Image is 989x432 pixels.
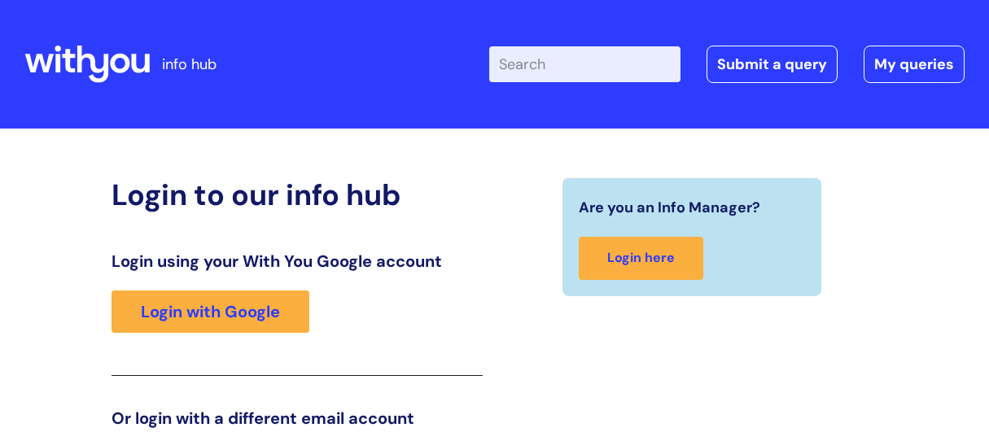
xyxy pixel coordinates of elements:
[162,51,217,77] p: info hub
[112,408,482,428] h3: Or login with a different email account
[112,251,482,271] h3: Login using your With You Google account
[112,177,482,212] h2: Login to our info hub
[707,46,838,83] a: Submit a query
[864,46,965,83] a: My queries
[489,46,680,82] input: Search
[579,237,703,280] a: Login here
[579,194,760,220] span: Are you an Info Manager?
[112,290,309,333] a: Login with Google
